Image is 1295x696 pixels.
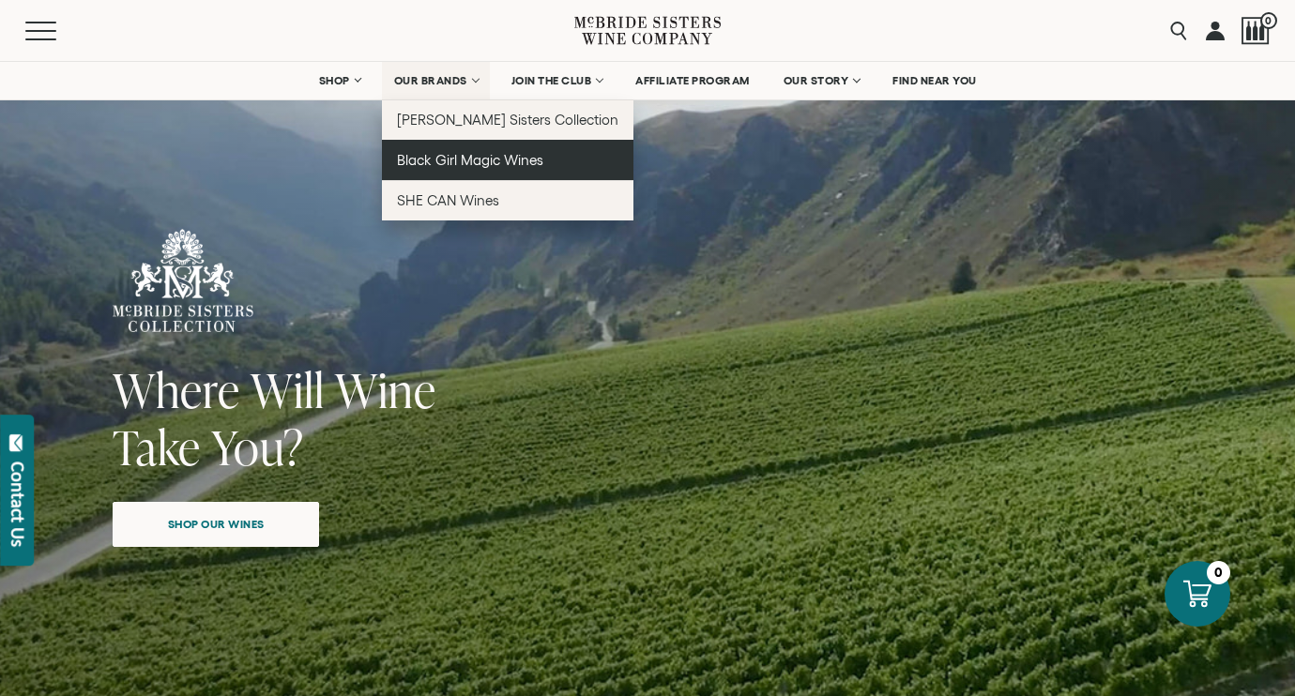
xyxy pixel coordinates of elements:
span: SHE CAN Wines [397,192,499,208]
span: Wine [335,357,436,422]
a: Shop our wines [113,502,319,547]
span: Will [251,357,325,422]
a: JOIN THE CLUB [499,62,615,99]
span: Black Girl Magic Wines [397,152,543,168]
span: Shop our wines [135,506,297,542]
button: Mobile Menu Trigger [25,22,93,40]
span: JOIN THE CLUB [511,74,592,87]
a: [PERSON_NAME] Sisters Collection [382,99,634,140]
a: SHOP [307,62,373,99]
span: [PERSON_NAME] Sisters Collection [397,112,619,128]
span: OUR STORY [784,74,849,87]
span: FIND NEAR YOU [892,74,977,87]
span: SHOP [319,74,351,87]
a: Black Girl Magic Wines [382,140,634,180]
a: OUR STORY [771,62,872,99]
a: SHE CAN Wines [382,180,634,220]
span: Take [113,415,201,479]
a: OUR BRANDS [382,62,490,99]
span: 0 [1260,12,1277,29]
div: 0 [1207,561,1230,584]
span: Where [113,357,240,422]
div: Contact Us [8,461,27,547]
a: FIND NEAR YOU [880,62,989,99]
a: AFFILIATE PROGRAM [623,62,762,99]
span: OUR BRANDS [394,74,467,87]
span: AFFILIATE PROGRAM [635,74,750,87]
span: You? [211,415,304,479]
